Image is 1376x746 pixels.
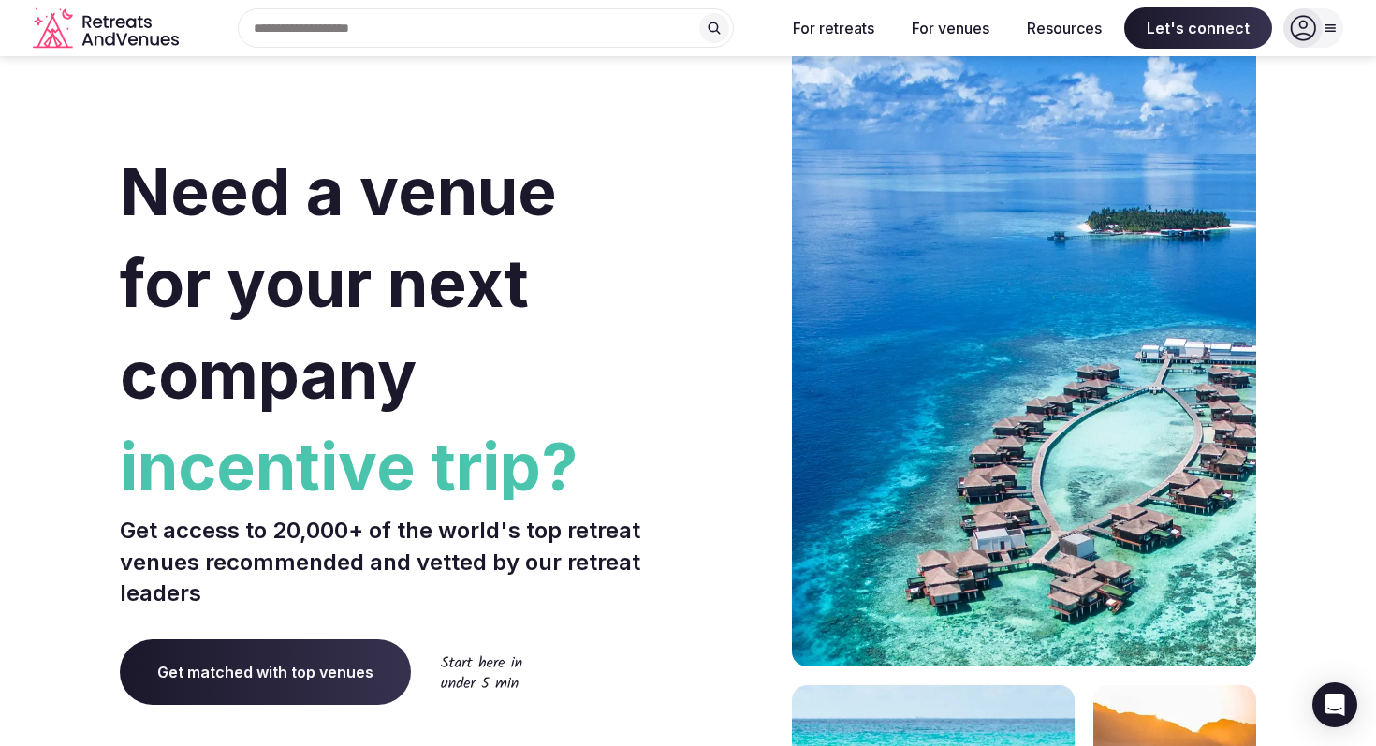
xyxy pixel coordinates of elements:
button: Resources [1012,7,1117,49]
button: For retreats [778,7,889,49]
a: Visit the homepage [33,7,183,50]
div: Open Intercom Messenger [1312,682,1357,727]
span: Let's connect [1124,7,1272,49]
a: Get matched with top venues [120,639,411,705]
svg: Retreats and Venues company logo [33,7,183,50]
p: Get access to 20,000+ of the world's top retreat venues recommended and vetted by our retreat lea... [120,515,681,609]
button: For venues [897,7,1004,49]
img: Start here in under 5 min [441,655,522,688]
span: Need a venue for your next company [120,152,557,415]
span: incentive trip? [120,421,681,513]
